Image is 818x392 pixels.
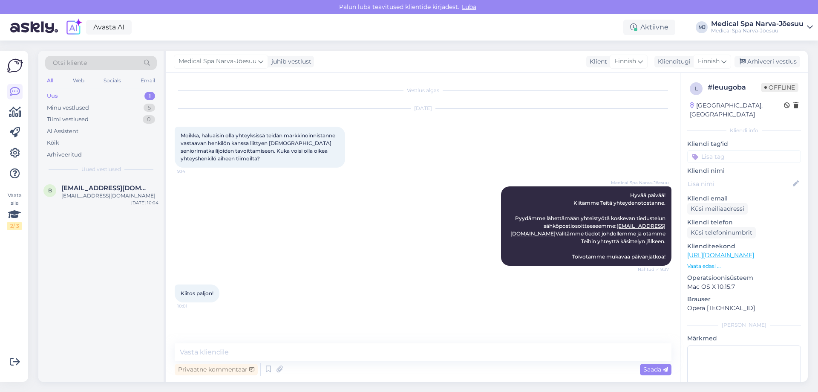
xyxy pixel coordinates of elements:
[614,57,636,66] span: Finnish
[71,75,86,86] div: Web
[654,57,691,66] div: Klienditugi
[7,222,22,230] div: 2 / 3
[48,187,52,194] span: b
[687,218,801,227] p: Kliendi telefon
[139,75,157,86] div: Email
[175,364,258,375] div: Privaatne kommentaar
[687,251,754,259] a: [URL][DOMAIN_NAME]
[47,92,58,100] div: Uus
[687,262,801,270] p: Vaata edasi ...
[181,290,213,296] span: Kiitos paljon!
[687,295,801,304] p: Brauser
[761,83,798,92] span: Offline
[687,242,801,251] p: Klienditeekond
[177,168,209,174] span: 9:14
[131,200,158,206] div: [DATE] 10:04
[688,179,791,189] input: Lisa nimi
[175,105,671,112] div: [DATE]
[45,75,55,86] div: All
[65,18,83,36] img: explore-ai
[687,304,801,313] p: Opera [TECHNICAL_ID]
[687,273,801,282] p: Operatsioonisüsteem
[711,20,813,34] a: Medical Spa Narva-JõesuuMedical Spa Narva-Jõesuu
[690,101,784,119] div: [GEOGRAPHIC_DATA], [GEOGRAPHIC_DATA]
[47,127,78,136] div: AI Assistent
[102,75,123,86] div: Socials
[47,139,59,147] div: Kõik
[47,151,82,159] div: Arhiveeritud
[711,27,804,34] div: Medical Spa Narva-Jõesuu
[687,203,748,215] div: Küsi meiliaadressi
[687,127,801,134] div: Kliendi info
[643,366,668,373] span: Saada
[687,227,756,238] div: Küsi telefoninumbrit
[687,150,801,163] input: Lisa tag
[144,104,155,112] div: 5
[61,184,150,192] span: brigitta5@list.ru
[637,266,669,273] span: Nähtud ✓ 9:37
[510,192,667,260] span: Hyvää päivää! Kiitämme Teitä yhteydenotostanne. Pyydämme lähettämään yhteistyötä koskevan tiedust...
[687,282,801,291] p: Mac OS X 10.15.7
[61,192,158,200] div: [EMAIL_ADDRESS][DOMAIN_NAME]
[708,82,761,93] div: # leuugoba
[687,194,801,203] p: Kliendi email
[696,21,708,33] div: MJ
[687,166,801,175] p: Kliendi nimi
[711,20,804,27] div: Medical Spa Narva-Jõesuu
[86,20,132,35] a: Avasta AI
[7,58,23,74] img: Askly Logo
[459,3,479,11] span: Luba
[47,104,89,112] div: Minu vestlused
[586,57,607,66] div: Klient
[175,87,671,94] div: Vestlus algas
[53,58,87,67] span: Otsi kliente
[177,303,209,309] span: 10:01
[695,85,698,92] span: l
[47,115,89,124] div: Tiimi vestlused
[81,166,121,173] span: Uued vestlused
[687,321,801,329] div: [PERSON_NAME]
[623,20,675,35] div: Aktiivne
[181,132,337,162] span: Moikka, haluaisin olla yhteyksissä teidän markkinoinnistanne vastaavan henkilön kanssa liittyen [...
[7,192,22,230] div: Vaata siia
[179,57,256,66] span: Medical Spa Narva-Jõesuu
[268,57,311,66] div: juhib vestlust
[698,57,720,66] span: Finnish
[734,56,800,67] div: Arhiveeri vestlus
[144,92,155,100] div: 1
[611,180,669,186] span: Medical Spa Narva-Jõesuu
[143,115,155,124] div: 0
[687,139,801,148] p: Kliendi tag'id
[687,334,801,343] p: Märkmed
